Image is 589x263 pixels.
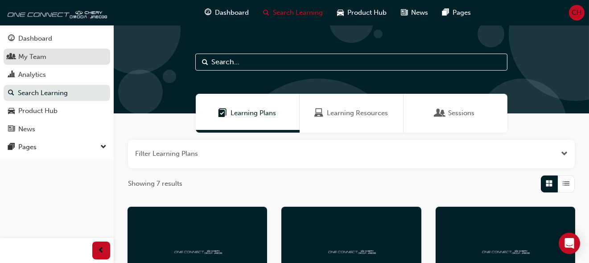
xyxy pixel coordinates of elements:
a: pages-iconPages [436,4,478,22]
button: DashboardMy TeamAnalyticsSearch LearningProduct HubNews [4,29,110,139]
span: car-icon [338,7,344,18]
span: Grid [546,179,553,189]
span: news-icon [401,7,408,18]
span: Search [202,57,208,67]
span: News [412,8,428,18]
a: guage-iconDashboard [198,4,256,22]
span: news-icon [8,125,15,134]
a: Product Hub [4,103,110,119]
span: Dashboard [215,8,249,18]
div: My Team [18,52,46,62]
img: oneconnect [4,4,107,21]
span: down-icon [100,142,107,153]
button: CH [569,5,585,21]
img: oneconnect [327,246,376,255]
span: Sessions [436,108,445,118]
div: Pages [18,142,37,152]
span: search-icon [264,7,270,18]
a: Analytics [4,67,110,83]
div: News [18,124,35,134]
span: pages-icon [443,7,449,18]
span: CH [572,8,582,18]
a: Dashboard [4,30,110,47]
span: Learning Plans [218,108,227,118]
span: Showing 7 results [128,179,182,189]
div: Product Hub [18,106,58,116]
button: Pages [4,139,110,155]
span: List [563,179,570,189]
span: Pages [453,8,471,18]
span: Sessions [449,108,475,118]
a: car-iconProduct Hub [330,4,394,22]
span: Learning Resources [327,108,388,118]
a: Learning ResourcesLearning Resources [300,94,404,133]
a: My Team [4,49,110,65]
div: Open Intercom Messenger [559,233,580,254]
span: Search Learning [273,8,323,18]
a: SessionsSessions [404,94,507,133]
span: guage-icon [8,35,15,43]
span: car-icon [8,107,15,115]
img: oneconnect [481,246,530,255]
span: prev-icon [98,245,105,256]
a: Learning PlansLearning Plans [196,94,300,133]
a: search-iconSearch Learning [256,4,330,22]
span: search-icon [8,89,14,97]
img: oneconnect [173,246,222,255]
span: chart-icon [8,71,15,79]
a: Search Learning [4,85,110,101]
div: Analytics [18,70,46,80]
span: pages-icon [8,143,15,151]
span: Learning Resources [314,108,323,118]
span: Learning Plans [231,108,276,118]
button: Open the filter [561,149,568,159]
a: news-iconNews [394,4,436,22]
a: News [4,121,110,138]
span: people-icon [8,53,15,61]
span: guage-icon [205,7,212,18]
div: Dashboard [18,33,52,44]
input: Search... [195,54,507,71]
span: Product Hub [348,8,387,18]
